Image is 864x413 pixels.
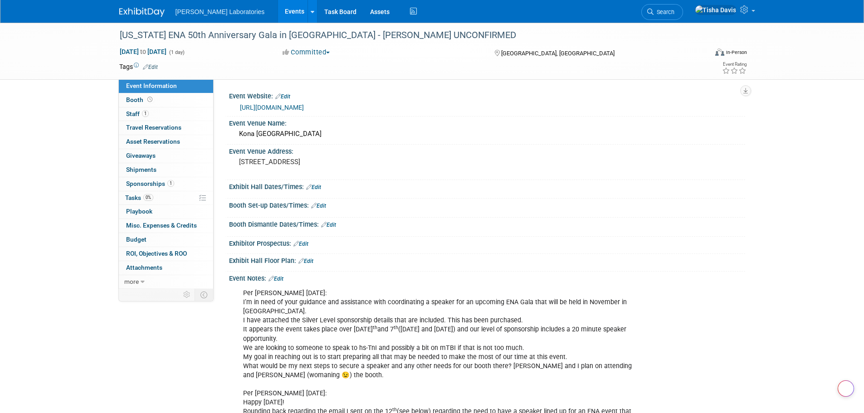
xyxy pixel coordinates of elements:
span: ROI, Objectives & ROO [126,250,187,257]
div: Event Venue Name: [229,117,745,128]
a: more [119,275,213,289]
a: Edit [268,276,283,282]
a: Edit [311,203,326,209]
span: [DATE] [DATE] [119,48,167,56]
span: Sponsorships [126,180,174,187]
div: Exhibit Hall Floor Plan: [229,254,745,266]
sup: th [394,325,398,330]
a: Edit [306,184,321,190]
a: [URL][DOMAIN_NAME] [240,104,304,111]
div: [US_STATE] ENA 50th Anniversary Gala in [GEOGRAPHIC_DATA] - [PERSON_NAME] UNCONFIRMED [117,27,694,44]
span: Shipments [126,166,156,173]
span: Booth not reserved yet [146,96,154,103]
a: Shipments [119,163,213,177]
div: Exhibit Hall Dates/Times: [229,180,745,192]
div: Event Website: [229,89,745,101]
a: Edit [275,93,290,100]
span: Booth [126,96,154,103]
img: Format-Inperson.png [715,49,724,56]
span: (1 day) [168,49,185,55]
span: [GEOGRAPHIC_DATA], [GEOGRAPHIC_DATA] [501,50,615,57]
a: Edit [143,64,158,70]
a: Edit [321,222,336,228]
div: In-Person [726,49,747,56]
span: Event Information [126,82,177,89]
span: Asset Reservations [126,138,180,145]
a: Attachments [119,261,213,275]
td: Personalize Event Tab Strip [179,289,195,301]
div: Event Rating [722,62,747,67]
span: Budget [126,236,146,243]
span: to [139,48,147,55]
a: Sponsorships1 [119,177,213,191]
div: Exhibitor Prospectus: [229,237,745,248]
a: Booth [119,93,213,107]
span: Tasks [125,194,153,201]
a: Playbook [119,205,213,219]
a: ROI, Objectives & ROO [119,247,213,261]
a: Edit [298,258,313,264]
sup: th [373,325,377,330]
div: Booth Dismantle Dates/Times: [229,218,745,229]
span: Attachments [126,264,162,271]
div: Event Venue Address: [229,145,745,156]
span: [PERSON_NAME] Laboratories [176,8,265,15]
td: Tags [119,62,158,71]
sup: th [392,407,397,413]
div: Event Format [654,47,747,61]
img: ExhibitDay [119,8,165,17]
span: Playbook [126,208,152,215]
span: Staff [126,110,149,117]
a: Edit [293,241,308,247]
a: Asset Reservations [119,135,213,149]
a: Tasks0% [119,191,213,205]
div: Event Notes: [229,272,745,283]
span: Travel Reservations [126,124,181,131]
div: Booth Set-up Dates/Times: [229,199,745,210]
a: Giveaways [119,149,213,163]
a: Search [641,4,683,20]
span: Giveaways [126,152,156,159]
pre: [STREET_ADDRESS] [239,158,434,166]
td: Toggle Event Tabs [195,289,213,301]
span: 1 [142,110,149,117]
span: more [124,278,139,285]
a: Misc. Expenses & Credits [119,219,213,233]
a: Travel Reservations [119,121,213,135]
span: Search [654,9,674,15]
a: Budget [119,233,213,247]
span: 1 [167,180,174,187]
div: Kona [GEOGRAPHIC_DATA] [236,127,738,141]
span: 0% [143,194,153,201]
a: Event Information [119,79,213,93]
span: Misc. Expenses & Credits [126,222,197,229]
button: Committed [279,48,333,57]
img: Tisha Davis [695,5,737,15]
a: Staff1 [119,107,213,121]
